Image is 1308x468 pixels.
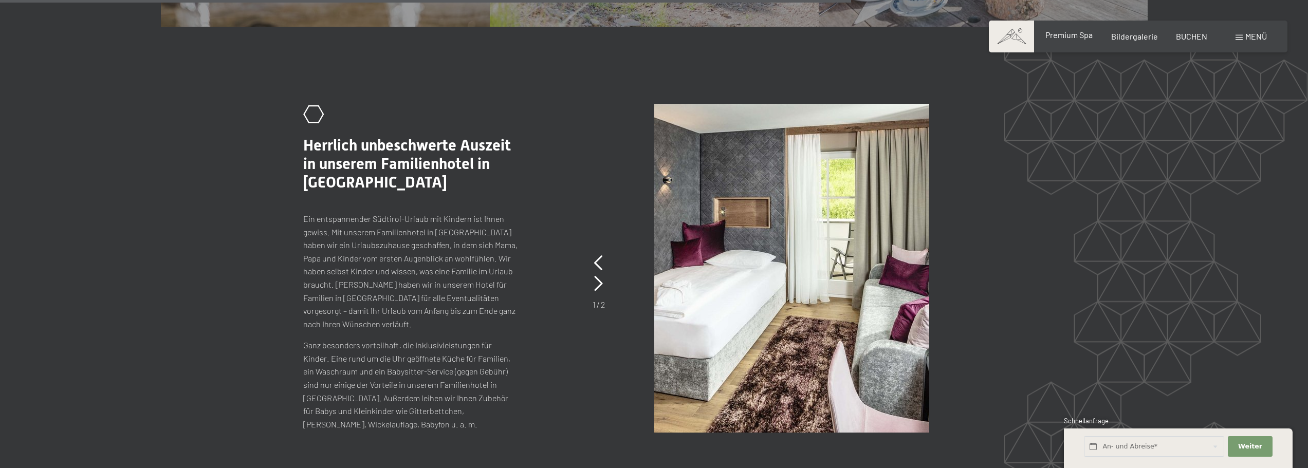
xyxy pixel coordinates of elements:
a: Bildergalerie [1111,31,1158,41]
span: Menü [1245,31,1267,41]
p: Ein entspannender Südtirol-Urlaub mit Kindern ist Ihnen gewiss. Mit unserem Familienhotel in [GEO... [303,212,519,330]
span: Weiter [1238,442,1262,451]
span: / [597,299,600,309]
span: 1 [593,299,596,309]
span: Schnellanfrage [1064,417,1109,425]
button: Weiter [1228,436,1272,457]
a: Premium Spa [1045,30,1093,40]
p: Ganz besonders vorteilhaft: die Inklusivleistungen für Kinder. Eine rund um die Uhr geöffnete Küc... [303,339,519,430]
a: BUCHEN [1176,31,1207,41]
img: Ein Familienhotel in Südtirol zum Verlieben [654,104,929,433]
span: 2 [601,299,605,309]
span: Herrlich unbeschwerte Auszeit in unserem Familienhotel in [GEOGRAPHIC_DATA] [303,136,511,191]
